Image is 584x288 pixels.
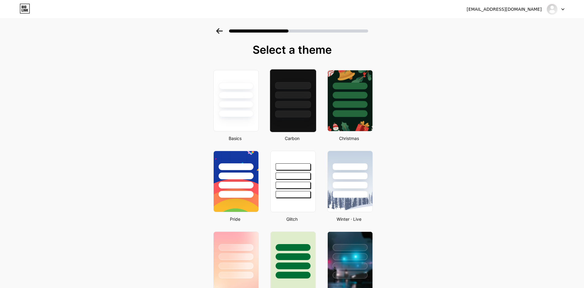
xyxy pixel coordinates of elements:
div: Glitch [269,216,316,222]
div: [EMAIL_ADDRESS][DOMAIN_NAME] [467,6,542,13]
div: Basics [212,135,259,142]
div: Carbon [269,135,316,142]
div: Christmas [326,135,373,142]
div: Select a theme [211,44,373,56]
div: Winter · Live [326,216,373,222]
img: shahab_collection [546,3,558,15]
div: Pride [212,216,259,222]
